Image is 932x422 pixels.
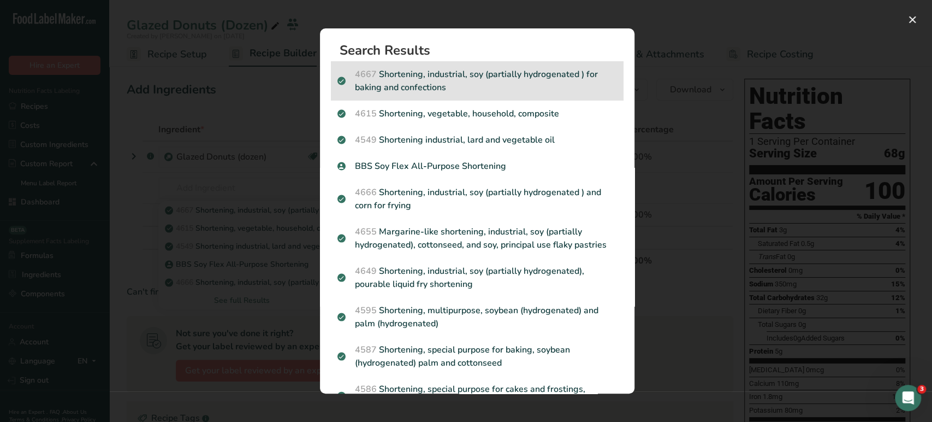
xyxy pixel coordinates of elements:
p: Shortening, industrial, soy (partially hydrogenated), pourable liquid fry shortening [337,265,617,291]
h1: Search Results [340,44,624,57]
span: 4649 [355,265,377,277]
span: 4667 [355,68,377,80]
span: 4655 [355,226,377,238]
p: Shortening, industrial, soy (partially hydrogenated ) and corn for frying [337,186,617,212]
p: Shortening, industrial, soy (partially hydrogenated ) for baking and confections [337,68,617,94]
p: Shortening, special purpose for cakes and frostings, soybean (hydrogenated) [337,383,617,409]
p: Shortening, vegetable, household, composite [337,107,617,120]
span: 4595 [355,304,377,317]
p: Margarine-like shortening, industrial, soy (partially hydrogenated), cottonseed, and soy, princip... [337,225,617,251]
p: Shortening, multipurpose, soybean (hydrogenated) and palm (hydrogenated) [337,304,617,330]
p: Shortening industrial, lard and vegetable oil [337,133,617,146]
span: 4587 [355,344,377,356]
p: BBS Soy Flex All-Purpose Shortening [337,160,617,173]
p: Shortening, special purpose for baking, soybean (hydrogenated) palm and cottonseed [337,343,617,370]
iframe: Intercom live chat [895,385,921,411]
span: 4586 [355,383,377,395]
span: 4549 [355,134,377,146]
span: 4666 [355,186,377,198]
span: 4615 [355,108,377,120]
span: 3 [917,385,926,394]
